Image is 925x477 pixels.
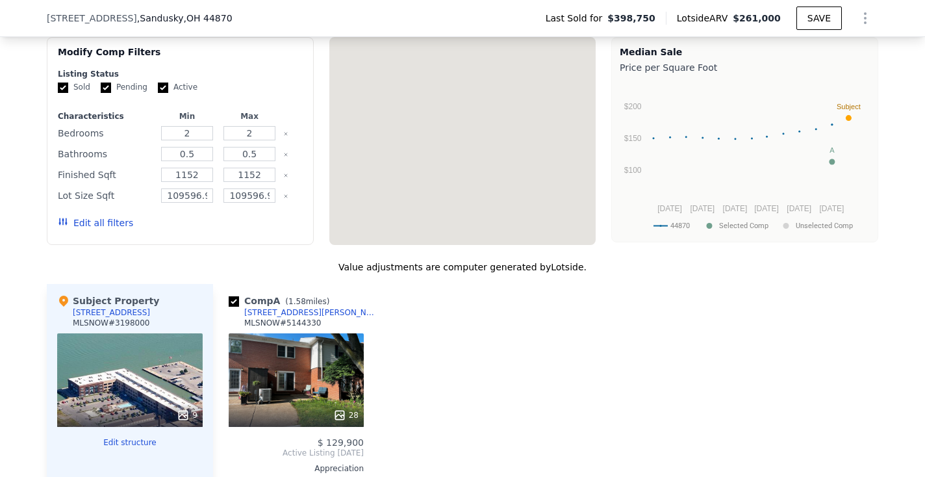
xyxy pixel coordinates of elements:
span: $398,750 [607,12,655,25]
span: Last Sold for [546,12,608,25]
text: [DATE] [690,204,715,213]
text: $150 [624,134,642,143]
text: Selected Comp [719,222,768,230]
a: [STREET_ADDRESS][PERSON_NAME] [229,307,379,318]
span: , Sandusky [137,12,233,25]
input: Pending [101,83,111,93]
div: Median Sale [620,45,870,58]
span: Active Listing [DATE] [229,448,364,458]
button: Edit structure [57,437,203,448]
span: [STREET_ADDRESS] [47,12,137,25]
button: SAVE [796,6,842,30]
div: Finished Sqft [58,166,153,184]
text: [DATE] [657,204,682,213]
text: Subject [837,103,861,110]
span: 1.58 [288,297,306,306]
div: Value adjustments are computer generated by Lotside . [47,261,878,274]
button: Clear [283,194,288,199]
div: Appreciation [229,463,364,474]
span: Lotside ARV [677,12,733,25]
div: Subject Property [57,294,159,307]
button: Edit all filters [58,216,133,229]
text: 44870 [670,222,690,230]
div: Comp A [229,294,335,307]
div: Lot Size Sqft [58,187,153,205]
div: Modify Comp Filters [58,45,303,69]
div: Listing Status [58,69,303,79]
div: Min [158,111,216,122]
text: [DATE] [754,204,779,213]
text: Unselected Comp [796,222,853,230]
text: $100 [624,166,642,175]
input: Sold [58,83,68,93]
div: Bathrooms [58,145,153,163]
text: [DATE] [723,204,748,213]
div: 28 [333,409,359,422]
div: Characteristics [58,111,153,122]
button: Clear [283,173,288,178]
div: MLSNOW # 5144330 [244,318,321,328]
span: ( miles) [280,297,335,306]
div: Bedrooms [58,124,153,142]
label: Sold [58,82,90,93]
text: A [830,146,835,154]
span: , OH 44870 [184,13,233,23]
text: [DATE] [820,204,844,213]
label: Active [158,82,197,93]
button: Clear [283,131,288,136]
div: [STREET_ADDRESS][PERSON_NAME] [244,307,379,318]
button: Clear [283,152,288,157]
div: Max [221,111,278,122]
input: Active [158,83,168,93]
div: [STREET_ADDRESS] [73,307,150,318]
div: MLSNOW # 3198000 [73,318,149,328]
text: $200 [624,102,642,111]
span: $ 129,900 [318,437,364,448]
label: Pending [101,82,147,93]
span: $261,000 [733,13,781,23]
svg: A chart. [620,77,870,239]
div: 9 [177,409,197,422]
button: Show Options [852,5,878,31]
div: Price per Square Foot [620,58,870,77]
text: [DATE] [787,204,811,213]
